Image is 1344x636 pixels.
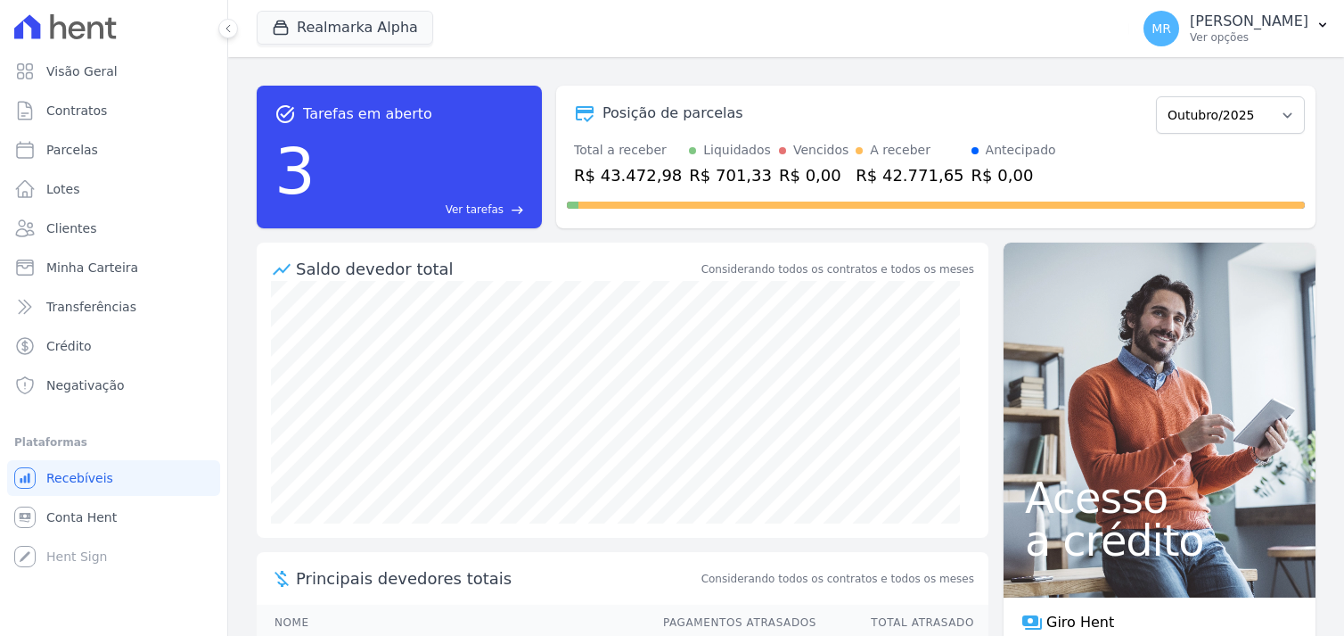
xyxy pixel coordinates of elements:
span: Considerando todos os contratos e todos os meses [701,571,974,587]
p: [PERSON_NAME] [1190,12,1308,30]
div: Saldo devedor total [296,257,698,281]
div: Considerando todos os contratos e todos os meses [701,261,974,277]
span: Acesso [1025,476,1294,519]
div: 3 [275,125,316,218]
a: Conta Hent [7,500,220,535]
span: Lotes [46,180,80,198]
div: Liquidados [703,141,771,160]
span: Contratos [46,102,107,120]
span: Minha Carteira [46,259,138,277]
div: R$ 0,00 [971,163,1056,187]
a: Lotes [7,171,220,207]
span: Giro Hent [1046,612,1114,633]
div: Plataformas [14,432,213,453]
a: Transferências [7,289,220,325]
a: Negativação [7,368,220,403]
span: MR [1151,22,1171,35]
span: Negativação [46,376,125,394]
span: a crédito [1025,519,1294,562]
a: Clientes [7,211,220,246]
div: R$ 42.771,65 [856,163,963,187]
a: Parcelas [7,132,220,168]
span: task_alt [275,103,296,125]
div: R$ 701,33 [689,163,772,187]
a: Minha Carteira [7,250,220,285]
div: Posição de parcelas [602,103,743,124]
span: east [511,203,524,217]
div: Total a receber [574,141,682,160]
div: R$ 43.472,98 [574,163,682,187]
span: Visão Geral [46,62,118,80]
div: R$ 0,00 [779,163,848,187]
div: Vencidos [793,141,848,160]
button: Realmarka Alpha [257,11,433,45]
span: Recebíveis [46,469,113,487]
span: Crédito [46,337,92,355]
div: A receber [870,141,930,160]
a: Recebíveis [7,460,220,496]
a: Contratos [7,93,220,128]
span: Conta Hent [46,508,117,526]
span: Tarefas em aberto [303,103,432,125]
span: Transferências [46,298,136,316]
a: Ver tarefas east [323,202,524,218]
button: MR [PERSON_NAME] Ver opções [1129,4,1344,54]
span: Principais devedores totais [296,566,698,591]
p: Ver opções [1190,30,1308,45]
div: Antecipado [986,141,1056,160]
a: Crédito [7,328,220,364]
span: Clientes [46,219,96,237]
span: Parcelas [46,141,98,159]
a: Visão Geral [7,54,220,89]
span: Ver tarefas [446,202,504,218]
